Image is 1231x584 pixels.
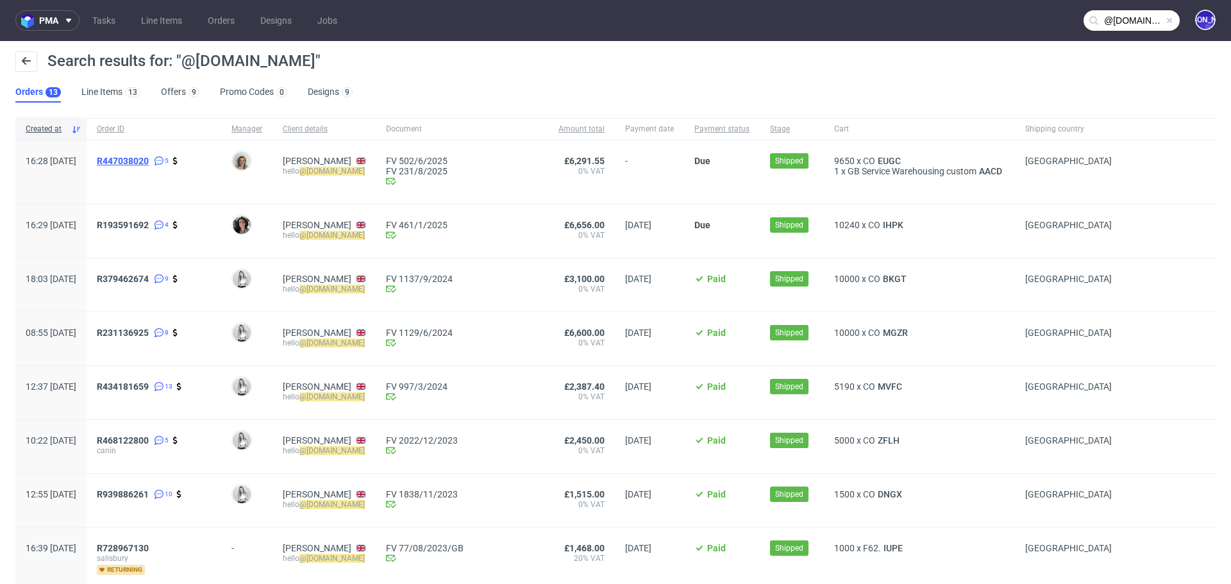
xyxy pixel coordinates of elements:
[558,338,605,348] span: 0% VAT
[386,124,538,135] span: Document
[299,500,365,509] mark: @[DOMAIN_NAME]
[15,10,80,31] button: pma
[564,489,605,499] span: £1,515.00
[97,220,151,230] a: R193591692
[151,489,172,499] a: 10
[283,220,351,230] a: [PERSON_NAME]
[863,381,875,392] span: CO
[299,446,365,455] mark: @[DOMAIN_NAME]
[283,124,365,135] span: Client details
[775,327,803,338] span: Shipped
[707,274,726,284] span: Paid
[283,543,351,553] a: [PERSON_NAME]
[97,435,149,446] span: R468122800
[707,543,726,553] span: Paid
[386,274,538,284] a: FV 1137/9/2024
[834,543,855,553] span: 1000
[564,543,605,553] span: £1,468.00
[26,489,76,499] span: 12:55 [DATE]
[775,542,803,554] span: Shipped
[299,338,365,347] mark: @[DOMAIN_NAME]
[834,156,1005,166] div: x
[233,270,251,288] img: Dominika Herszel
[880,328,910,338] a: MGZR
[875,381,905,392] span: MVFC
[253,10,299,31] a: Designs
[881,543,905,553] span: IUPE
[133,10,190,31] a: Line Items
[97,124,211,135] span: Order ID
[880,274,909,284] span: BKGT
[386,543,538,553] a: FV 77/08/2023/GB
[707,435,726,446] span: Paid
[558,230,605,240] span: 0% VAT
[97,220,149,230] span: R193591692
[97,565,145,575] span: returning
[875,156,903,166] a: EUGC
[564,381,605,392] span: £2,387.40
[15,82,61,103] a: Orders13
[1025,489,1112,499] span: [GEOGRAPHIC_DATA]
[97,543,151,553] a: R728967130
[151,274,169,284] a: 9
[625,124,674,135] span: Payment date
[165,328,169,338] span: 8
[868,274,880,284] span: CO
[775,381,803,392] span: Shipped
[283,446,365,456] div: hello
[863,543,881,553] span: F62.
[1025,124,1112,135] span: Shipping country
[26,124,66,135] span: Created at
[280,88,284,97] div: 0
[875,489,905,499] a: DNGX
[1025,381,1112,392] span: [GEOGRAPHIC_DATA]
[151,328,169,338] a: 8
[220,82,287,103] a: Promo Codes0
[625,220,651,230] span: [DATE]
[880,220,906,230] span: IHPK
[834,166,839,176] span: 1
[1025,156,1112,166] span: [GEOGRAPHIC_DATA]
[770,124,814,135] span: Stage
[834,220,1005,230] div: x
[834,489,855,499] span: 1500
[834,435,1005,446] div: x
[299,554,365,563] mark: @[DOMAIN_NAME]
[97,328,151,338] a: R231136925
[775,488,803,500] span: Shipped
[1025,274,1112,284] span: [GEOGRAPHIC_DATA]
[625,328,651,338] span: [DATE]
[775,273,803,285] span: Shipped
[128,88,137,97] div: 13
[283,338,365,348] div: hello
[834,220,860,230] span: 10240
[834,543,1005,553] div: x
[161,82,199,103] a: Offers9
[283,381,351,392] a: [PERSON_NAME]
[283,489,351,499] a: [PERSON_NAME]
[165,156,169,166] span: 5
[231,124,262,135] span: Manager
[47,52,321,70] span: Search results for: "@[DOMAIN_NAME]"
[558,166,605,176] span: 0% VAT
[834,328,1005,338] div: x
[151,435,169,446] a: 5
[26,435,76,446] span: 10:22 [DATE]
[151,381,172,392] a: 13
[97,381,151,392] a: R434181659
[233,216,251,234] img: Moreno Martinez Cristina
[97,328,149,338] span: R231136925
[283,553,365,563] div: hello
[97,489,151,499] a: R939886261
[834,274,1005,284] div: x
[299,231,365,240] mark: @[DOMAIN_NAME]
[283,328,351,338] a: [PERSON_NAME]
[39,16,58,25] span: pma
[834,381,1005,392] div: x
[834,328,860,338] span: 10000
[775,435,803,446] span: Shipped
[283,284,365,294] div: hello
[834,274,860,284] span: 10000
